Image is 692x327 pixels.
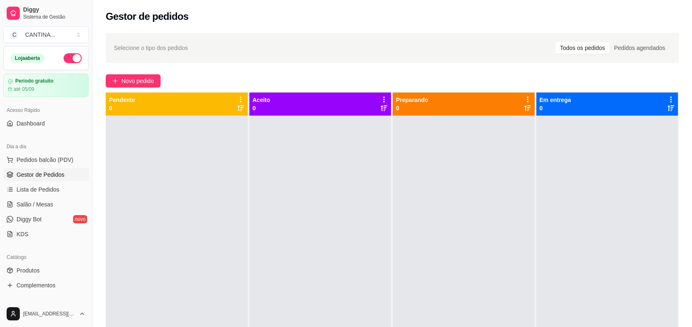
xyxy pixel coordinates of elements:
[109,104,135,112] p: 0
[3,26,89,43] button: Select a team
[106,10,189,23] h2: Gestor de pedidos
[64,53,82,63] button: Alterar Status
[396,96,428,104] p: Preparando
[540,104,571,112] p: 0
[3,213,89,226] a: Diggy Botnovo
[609,42,670,54] div: Pedidos agendados
[23,6,85,14] span: Diggy
[109,96,135,104] p: Pendente
[3,3,89,23] a: DiggySistema de Gestão
[3,304,89,324] button: [EMAIL_ADDRESS][DOMAIN_NAME]
[17,266,40,275] span: Produtos
[17,171,64,179] span: Gestor de Pedidos
[23,14,85,20] span: Sistema de Gestão
[121,76,154,85] span: Novo pedido
[114,43,188,52] span: Selecione o tipo dos pedidos
[106,74,161,88] button: Novo pedido
[10,54,45,63] div: Loja aberta
[23,310,76,317] span: [EMAIL_ADDRESS][DOMAIN_NAME]
[14,86,34,92] article: até 05/09
[3,104,89,117] div: Acesso Rápido
[3,279,89,292] a: Complementos
[112,78,118,84] span: plus
[17,156,73,164] span: Pedidos balcão (PDV)
[3,117,89,130] a: Dashboard
[10,31,19,39] span: C
[253,104,270,112] p: 0
[25,31,55,39] div: CANTINA ...
[3,227,89,241] a: KDS
[17,119,45,128] span: Dashboard
[253,96,270,104] p: Aceito
[3,251,89,264] div: Catálogo
[3,73,89,97] a: Período gratuitoaté 05/09
[3,264,89,277] a: Produtos
[15,78,54,84] article: Período gratuito
[3,198,89,211] a: Salão / Mesas
[17,185,59,194] span: Lista de Pedidos
[540,96,571,104] p: Em entrega
[17,200,53,209] span: Salão / Mesas
[3,153,89,166] button: Pedidos balcão (PDV)
[17,215,42,223] span: Diggy Bot
[396,104,428,112] p: 0
[17,230,28,238] span: KDS
[3,140,89,153] div: Dia a dia
[3,168,89,181] a: Gestor de Pedidos
[555,42,609,54] div: Todos os pedidos
[17,281,55,289] span: Complementos
[3,183,89,196] a: Lista de Pedidos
